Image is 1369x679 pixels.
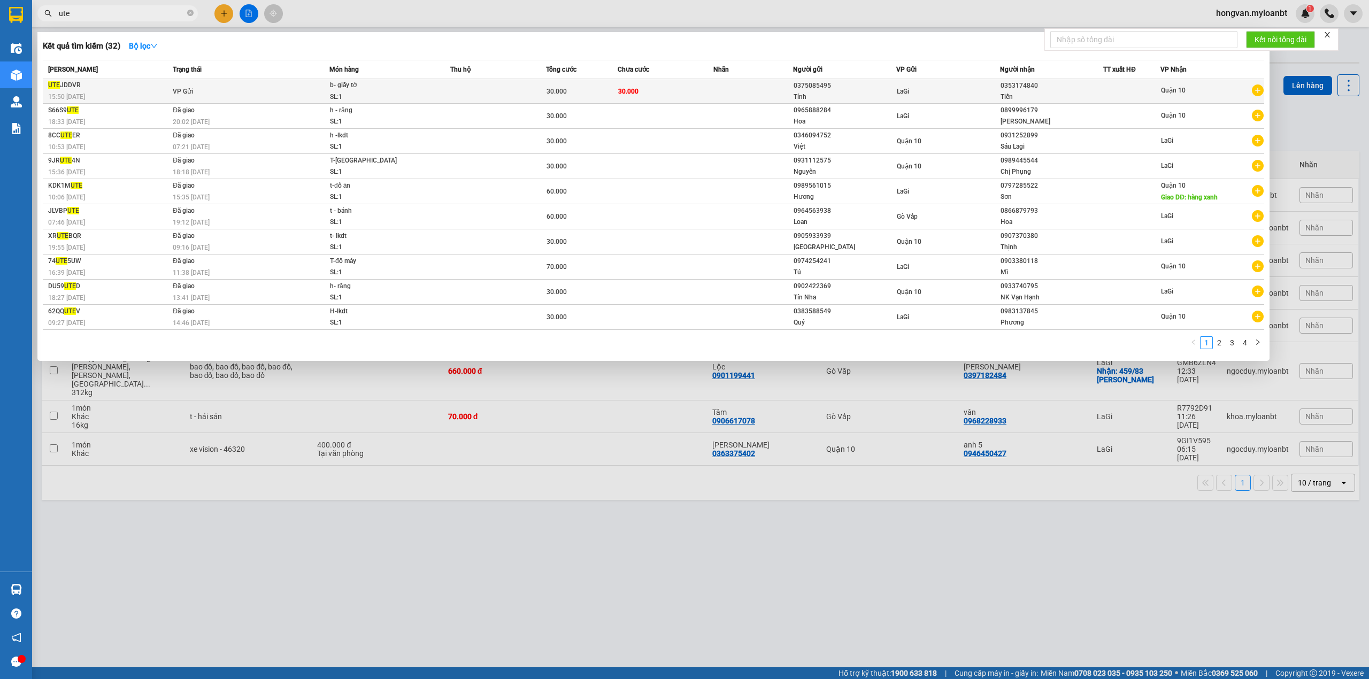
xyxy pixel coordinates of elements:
[48,194,85,201] span: 10:06 [DATE]
[794,105,896,116] div: 0965888284
[173,219,210,226] span: 19:12 [DATE]
[330,91,410,103] div: SL: 1
[9,7,23,23] img: logo-vxr
[1161,182,1186,189] span: Quận 10
[1239,336,1251,349] li: 4
[330,205,410,217] div: t - bánh
[1001,130,1103,141] div: 0931252899
[48,168,85,176] span: 15:36 [DATE]
[173,257,195,265] span: Đã giao
[1103,66,1136,73] span: TT xuất HĐ
[48,118,85,126] span: 18:33 [DATE]
[794,191,896,203] div: Hương
[48,93,85,101] span: 15:50 [DATE]
[330,256,410,267] div: T-đồ máy
[11,96,22,107] img: warehouse-icon
[173,244,210,251] span: 09:16 [DATE]
[1001,267,1103,278] div: Mì
[330,317,410,329] div: SL: 1
[897,213,918,220] span: Gò Vấp
[48,180,170,191] div: KDK1M
[1252,235,1264,247] span: plus-circle
[48,244,85,251] span: 19:55 [DATE]
[11,70,22,81] img: warehouse-icon
[547,188,567,195] span: 60.000
[794,155,896,166] div: 0931112575
[150,42,158,50] span: down
[330,281,410,292] div: h- răng
[1161,263,1186,270] span: Quận 10
[547,263,567,271] span: 70.000
[1001,256,1103,267] div: 0903380118
[618,66,649,73] span: Chưa cước
[1001,205,1103,217] div: 0866879793
[546,66,576,73] span: Tổng cước
[11,657,21,667] span: message
[329,66,359,73] span: Món hàng
[1213,336,1226,349] li: 2
[1161,313,1186,320] span: Quận 10
[48,80,170,91] div: JDDVR
[1226,336,1239,349] li: 3
[1187,336,1200,349] li: Previous Page
[173,232,195,240] span: Đã giao
[48,230,170,242] div: XR BQR
[1001,217,1103,228] div: Hoa
[44,10,52,17] span: search
[71,182,82,189] span: UTE
[173,106,195,114] span: Đã giao
[547,163,567,170] span: 30.000
[794,306,896,317] div: 0383588549
[67,106,79,114] span: UTE
[1001,281,1103,292] div: 0933740795
[897,263,909,271] span: LaGi
[1252,110,1264,121] span: plus-circle
[1000,66,1035,73] span: Người nhận
[48,81,60,89] span: UTE
[1160,66,1187,73] span: VP Nhận
[547,288,567,296] span: 30.000
[1213,337,1225,349] a: 2
[897,288,921,296] span: Quận 10
[1252,185,1264,197] span: plus-circle
[1226,337,1238,349] a: 3
[1001,317,1103,328] div: Phương
[48,219,85,226] span: 07:46 [DATE]
[330,267,410,279] div: SL: 1
[1001,292,1103,303] div: NK Vạn Hạnh
[1001,306,1103,317] div: 0983137845
[794,317,896,328] div: Quý
[64,307,76,315] span: UTE
[547,313,567,321] span: 30.000
[48,281,170,292] div: DU59 D
[1252,260,1264,272] span: plus-circle
[173,194,210,201] span: 15:35 [DATE]
[48,143,85,151] span: 10:53 [DATE]
[1201,337,1212,349] a: 1
[173,143,210,151] span: 07:21 [DATE]
[11,123,22,134] img: solution-icon
[330,80,410,91] div: b- giấy tờ
[173,319,210,327] span: 14:46 [DATE]
[1001,191,1103,203] div: Sơn
[330,105,410,117] div: h - răng
[1255,339,1261,345] span: right
[173,88,193,95] span: VP Gửi
[1161,112,1186,119] span: Quận 10
[1001,105,1103,116] div: 0899996179
[1050,31,1237,48] input: Nhập số tổng đài
[1001,166,1103,178] div: Chị Phụng
[48,269,85,276] span: 16:39 [DATE]
[173,294,210,302] span: 13:41 [DATE]
[794,217,896,228] div: Loan
[173,182,195,189] span: Đã giao
[547,238,567,245] span: 30.000
[173,157,195,164] span: Đã giao
[450,66,471,73] span: Thu hộ
[1187,336,1200,349] button: left
[59,7,185,19] input: Tìm tên, số ĐT hoặc mã đơn
[1161,137,1173,144] span: LaGi
[173,168,210,176] span: 18:18 [DATE]
[794,180,896,191] div: 0989561015
[1190,339,1197,345] span: left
